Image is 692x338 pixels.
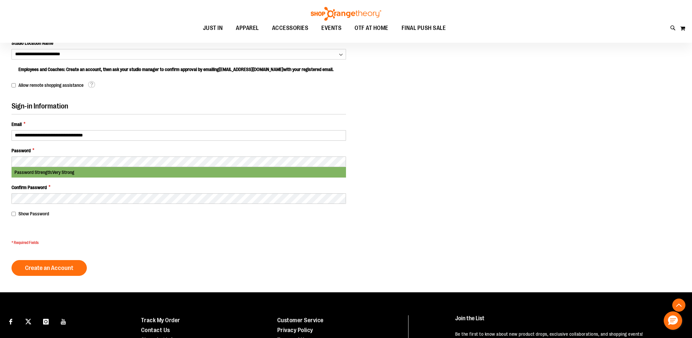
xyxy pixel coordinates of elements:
a: Customer Service [277,317,324,324]
button: Hello, have a question? Let’s chat. [664,311,682,330]
a: Visit our X page [23,315,34,327]
a: Visit our Instagram page [40,315,52,327]
img: Shop Orangetheory [310,7,382,21]
a: Privacy Policy [277,327,313,333]
a: APPAREL [229,21,265,36]
button: Back To Top [672,299,685,312]
span: JUST IN [203,21,223,36]
img: Twitter [25,319,31,325]
a: Visit our Youtube page [58,315,69,327]
a: Contact Us [141,327,170,333]
p: Be the first to know about new product drops, exclusive collaborations, and shopping events! [455,331,676,337]
span: Allow remote shopping assistance [18,83,84,88]
span: Very Strong [52,170,74,175]
a: Visit our Facebook page [5,315,16,327]
div: Password Strength: [12,167,346,178]
span: Create an Account [25,264,73,272]
h4: Join the List [455,315,676,327]
a: JUST IN [196,21,230,36]
span: Confirm Password [12,184,47,191]
span: Show Password [18,211,49,216]
a: EVENTS [315,21,348,36]
span: OTF AT HOME [355,21,388,36]
span: FINAL PUSH SALE [402,21,446,36]
span: Studio Location Name [12,40,53,46]
span: EVENTS [321,21,341,36]
span: Password [12,147,31,154]
a: OTF AT HOME [348,21,395,36]
a: ACCESSORIES [265,21,315,36]
span: * Required Fields [12,240,346,246]
button: Create an Account [12,260,87,276]
span: Email [12,121,22,128]
span: Sign-in Information [12,102,68,110]
a: Track My Order [141,317,180,324]
a: FINAL PUSH SALE [395,21,453,36]
span: Employees and Coaches: Create an account, then ask your studio manager to confirm approval by ema... [18,67,334,72]
span: APPAREL [236,21,259,36]
span: ACCESSORIES [272,21,309,36]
